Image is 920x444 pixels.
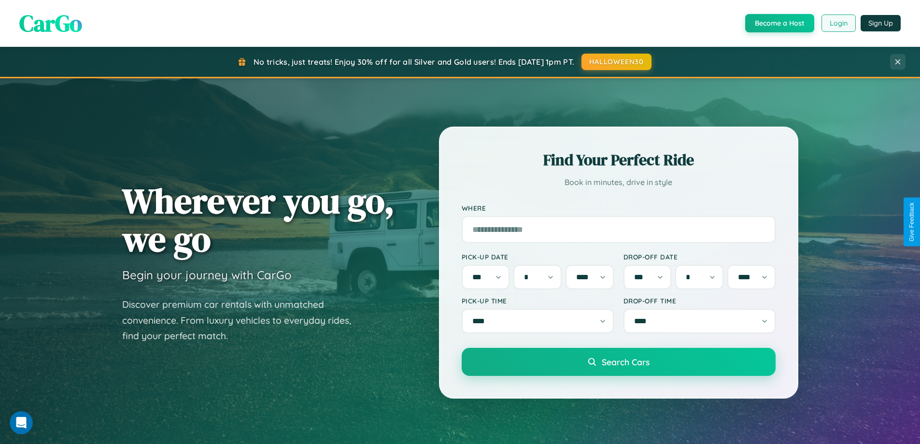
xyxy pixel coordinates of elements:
[623,253,776,261] label: Drop-off Date
[122,268,292,282] h3: Begin your journey with CarGo
[462,348,776,376] button: Search Cars
[462,204,776,212] label: Where
[462,175,776,189] p: Book in minutes, drive in style
[821,14,856,32] button: Login
[462,253,614,261] label: Pick-up Date
[254,57,574,67] span: No tricks, just treats! Enjoy 30% off for all Silver and Gold users! Ends [DATE] 1pm PT.
[122,182,395,258] h1: Wherever you go, we go
[122,297,364,344] p: Discover premium car rentals with unmatched convenience. From luxury vehicles to everyday rides, ...
[908,202,915,242] div: Give Feedback
[462,149,776,171] h2: Find Your Perfect Ride
[602,357,650,367] span: Search Cars
[19,7,82,39] span: CarGo
[462,297,614,305] label: Pick-up Time
[581,54,651,70] button: HALLOWEEN30
[861,15,901,31] button: Sign Up
[745,14,814,32] button: Become a Host
[10,411,33,434] iframe: Intercom live chat
[623,297,776,305] label: Drop-off Time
